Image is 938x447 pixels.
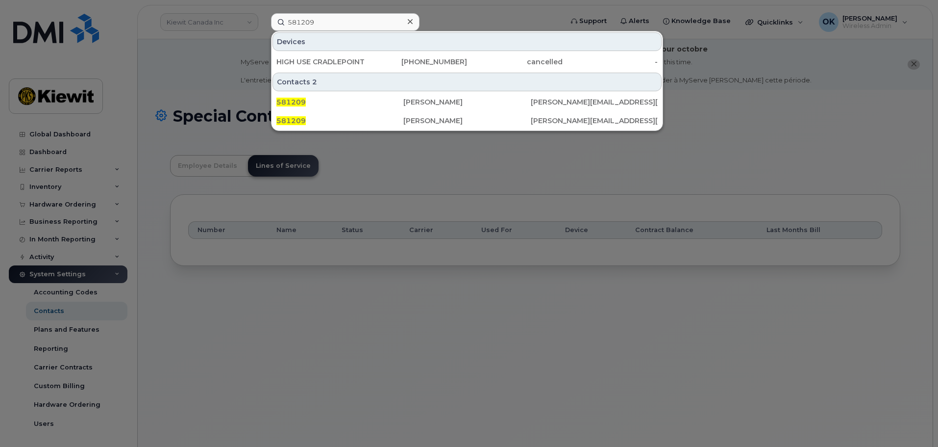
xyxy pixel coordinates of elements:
div: [PERSON_NAME][EMAIL_ADDRESS][PERSON_NAME][DOMAIN_NAME] [531,97,658,107]
iframe: Messenger Launcher [895,404,931,440]
div: Devices [272,32,662,51]
div: [PERSON_NAME] [403,97,530,107]
span: 581209 [276,116,306,125]
div: cancelled [467,57,563,67]
div: [PERSON_NAME] [403,116,530,126]
div: - [563,57,658,67]
span: 581209 [276,98,306,106]
a: HIGH USE CRADLEPOINT[PHONE_NUMBER]cancelled- [272,53,662,71]
a: 581209[PERSON_NAME][PERSON_NAME][EMAIL_ADDRESS][PERSON_NAME][DOMAIN_NAME] [272,112,662,130]
span: 2 [312,77,317,87]
div: [PERSON_NAME][EMAIL_ADDRESS][PERSON_NAME][DOMAIN_NAME] [531,116,658,126]
a: 581209[PERSON_NAME][PERSON_NAME][EMAIL_ADDRESS][PERSON_NAME][DOMAIN_NAME] [272,93,662,111]
div: [PHONE_NUMBER] [372,57,468,67]
div: HIGH USE CRADLEPOINT [276,57,372,67]
div: Contacts [272,73,662,91]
